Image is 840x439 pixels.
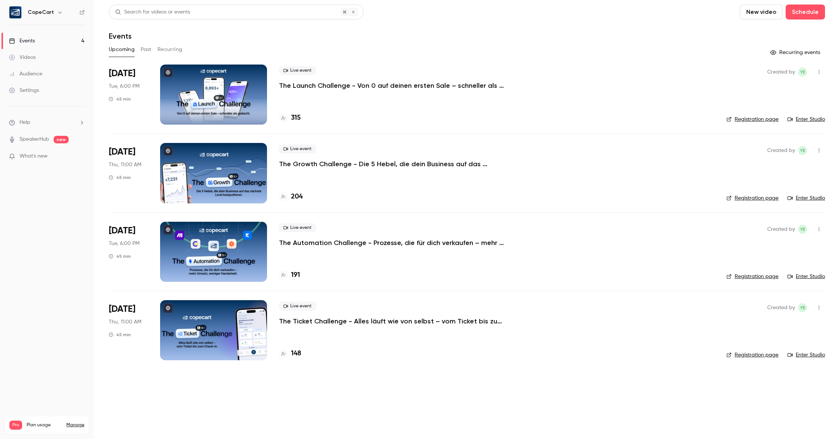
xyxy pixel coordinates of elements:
[740,5,783,20] button: New video
[109,240,139,247] span: Tue, 6:00 PM
[726,273,778,280] a: Registration page
[798,225,807,234] span: Yasamin Esfahani
[109,253,131,259] div: 45 min
[798,303,807,312] span: Yasamin Esfahani
[115,8,190,16] div: Search for videos or events
[767,47,825,59] button: Recurring events
[767,303,795,312] span: Created by
[279,317,504,326] a: The Ticket Challenge - Alles läuft wie von selbst – vom Ticket bis zum Check-in
[27,422,62,428] span: Plan usage
[19,119,30,126] span: Help
[109,174,131,180] div: 45 min
[9,70,42,78] div: Audience
[9,421,22,430] span: Pro
[291,349,301,359] h4: 148
[786,5,825,20] button: Schedule
[9,37,35,45] div: Events
[279,192,303,202] a: 204
[109,161,141,168] span: Thu, 11:00 AM
[279,159,504,168] a: The Growth Challenge - Die 5 Hebel, die dein Business auf das nächste Level katapultieren
[66,422,84,428] a: Manage
[9,119,85,126] li: help-dropdown-opener
[291,192,303,202] h4: 204
[800,225,805,234] span: YE
[109,332,131,338] div: 45 min
[279,223,316,232] span: Live event
[798,68,807,77] span: Yasamin Esfahani
[726,116,778,123] a: Registration page
[109,32,132,41] h1: Events
[800,303,805,312] span: YE
[19,135,49,143] a: SpeakerHub
[726,194,778,202] a: Registration page
[291,270,300,280] h4: 191
[109,65,148,125] div: Sep 30 Tue, 6:00 PM (Europe/Berlin)
[109,146,135,158] span: [DATE]
[798,146,807,155] span: Yasamin Esfahani
[767,225,795,234] span: Created by
[279,349,301,359] a: 148
[726,351,778,359] a: Registration page
[9,6,21,18] img: CopeCart
[9,87,39,94] div: Settings
[787,116,825,123] a: Enter Studio
[9,54,36,61] div: Videos
[109,222,148,282] div: Oct 7 Tue, 6:00 PM (Europe/Berlin)
[279,66,316,75] span: Live event
[54,136,69,143] span: new
[767,68,795,77] span: Created by
[109,44,135,56] button: Upcoming
[279,302,316,311] span: Live event
[19,152,48,160] span: What's new
[279,81,504,90] a: The Launch Challenge - Von 0 auf deinen ersten Sale – schneller als gedacht
[157,44,183,56] button: Recurring
[109,96,131,102] div: 45 min
[800,146,805,155] span: YE
[141,44,151,56] button: Past
[109,303,135,315] span: [DATE]
[291,113,301,123] h4: 315
[800,68,805,77] span: YE
[787,194,825,202] a: Enter Studio
[279,238,504,247] a: The Automation Challenge - Prozesse, die für dich verkaufen – mehr Umsatz, weniger Handarbeit
[28,9,54,16] h6: CopeCart
[279,113,301,123] a: 315
[109,300,148,360] div: Oct 9 Thu, 11:00 AM (Europe/Berlin)
[109,225,135,237] span: [DATE]
[279,144,316,153] span: Live event
[109,68,135,80] span: [DATE]
[109,83,139,90] span: Tue, 6:00 PM
[109,143,148,203] div: Oct 2 Thu, 11:00 AM (Europe/Berlin)
[787,351,825,359] a: Enter Studio
[279,270,300,280] a: 191
[109,318,141,326] span: Thu, 11:00 AM
[787,273,825,280] a: Enter Studio
[767,146,795,155] span: Created by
